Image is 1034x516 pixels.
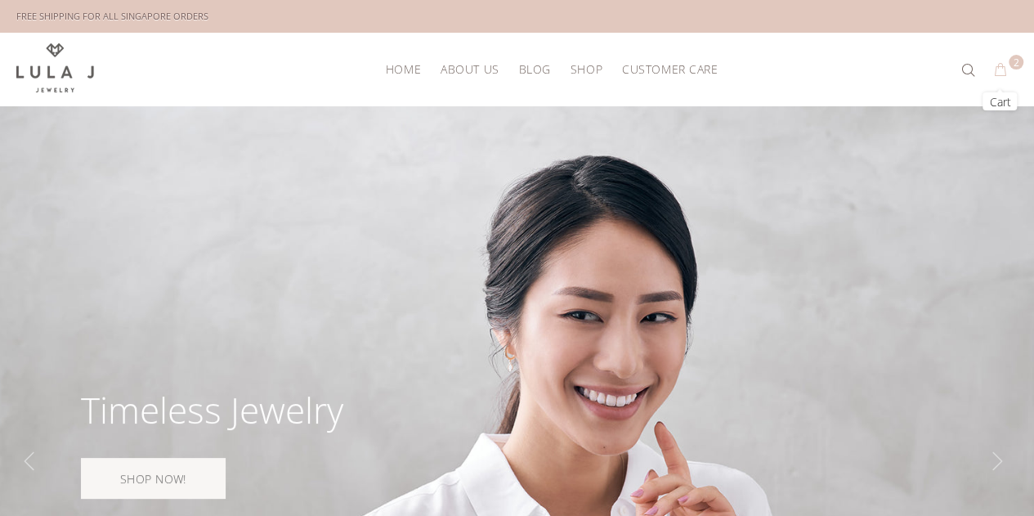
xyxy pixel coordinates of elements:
[81,458,226,499] a: SHOP NOW!
[561,56,612,82] a: Shop
[571,63,602,75] span: Shop
[612,56,718,82] a: Customer Care
[622,63,718,75] span: Customer Care
[376,56,431,82] a: HOME
[431,56,508,82] a: About Us
[986,57,1015,83] button: 2
[508,56,560,82] a: Blog
[518,63,550,75] span: Blog
[81,392,343,428] div: Timeless Jewelry
[441,63,499,75] span: About Us
[16,7,208,25] div: FREE SHIPPING FOR ALL SINGAPORE ORDERS
[386,63,421,75] span: HOME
